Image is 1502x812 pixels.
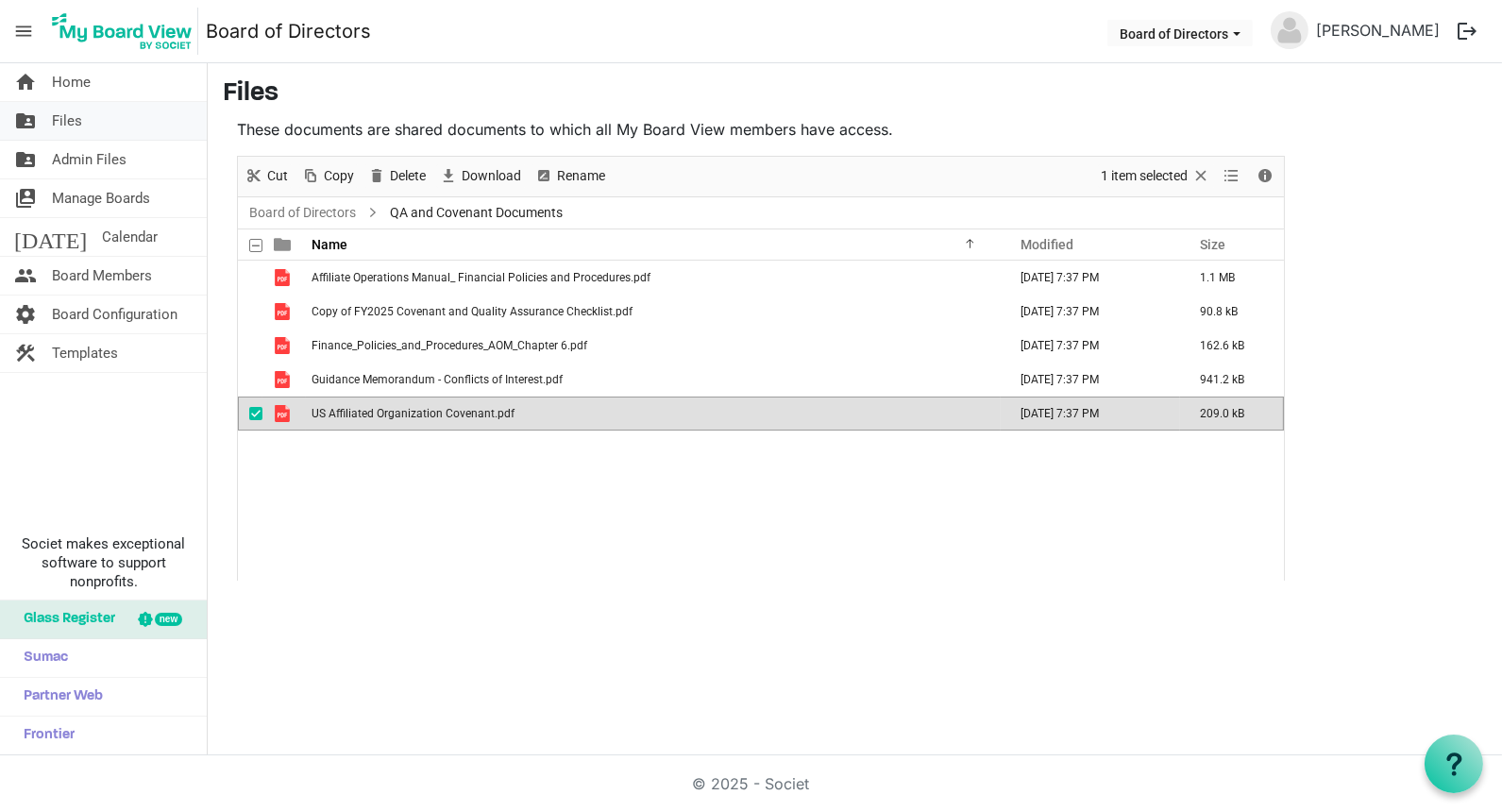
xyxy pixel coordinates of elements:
span: Files [52,102,82,140]
span: US Affiliated Organization Covenant.pdf [312,407,515,420]
span: settings [14,296,37,333]
button: Cut [242,164,292,188]
span: Admin Files [52,141,127,178]
a: My Board View Logo [46,8,206,55]
td: is template cell column header type [262,329,306,363]
span: Name [312,237,347,252]
button: View dropdownbutton [1221,164,1243,188]
div: View [1217,157,1249,196]
span: Templates [52,334,118,372]
img: no-profile-picture.svg [1271,11,1308,49]
span: Affiliate Operations Manual_ Financial Policies and Procedures.pdf [312,271,650,284]
span: Societ makes exceptional software to support nonprofits. [8,534,198,591]
span: Modified [1021,237,1073,252]
h3: Files [223,78,1487,110]
td: is template cell column header type [262,363,306,397]
td: Copy of FY2025 Covenant and Quality Assurance Checklist.pdf is template cell column header Name [306,295,1001,329]
td: 209.0 kB is template cell column header Size [1180,397,1284,431]
span: Board Configuration [52,296,177,333]
td: is template cell column header type [262,397,306,431]
button: Delete [364,164,430,188]
td: US Affiliated Organization Covenant.pdf is template cell column header Name [306,397,1001,431]
td: 1.1 MB is template cell column header Size [1180,261,1284,295]
button: Selection [1098,164,1214,188]
span: Calendar [102,218,158,256]
td: is template cell column header type [262,295,306,329]
span: construction [14,334,37,372]
span: Delete [388,164,428,188]
span: Sumac [14,639,68,677]
span: Size [1200,237,1225,252]
button: Copy [298,164,358,188]
span: QA and Covenant Documents [386,201,566,225]
td: August 24, 2025 7:37 PM column header Modified [1001,295,1180,329]
td: 90.8 kB is template cell column header Size [1180,295,1284,329]
span: people [14,257,37,295]
a: © 2025 - Societ [693,774,810,793]
td: August 24, 2025 7:37 PM column header Modified [1001,397,1180,431]
span: folder_shared [14,102,37,140]
span: Partner Web [14,678,103,716]
button: Download [436,164,525,188]
a: [PERSON_NAME] [1308,11,1447,49]
span: Copy [322,164,356,188]
span: Frontier [14,717,75,754]
span: [DATE] [14,218,87,256]
td: Guidance Memorandum - Conflicts of Interest.pdf is template cell column header Name [306,363,1001,397]
div: Cut [238,157,295,196]
div: Copy [295,157,361,196]
button: logout [1447,11,1487,51]
td: Finance_Policies_and_Procedures_AOM_Chapter 6.pdf is template cell column header Name [306,329,1001,363]
td: checkbox [238,295,262,329]
td: August 24, 2025 7:37 PM column header Modified [1001,329,1180,363]
img: My Board View Logo [46,8,198,55]
span: menu [6,13,42,49]
span: Manage Boards [52,179,150,217]
div: Delete [361,157,432,196]
span: home [14,63,37,101]
span: Rename [555,164,607,188]
a: Board of Directors [206,12,371,50]
div: new [155,613,182,626]
button: Rename [532,164,609,188]
span: Guidance Memorandum - Conflicts of Interest.pdf [312,373,563,386]
span: Download [460,164,523,188]
div: Clear selection [1094,157,1217,196]
td: 941.2 kB is template cell column header Size [1180,363,1284,397]
td: checkbox [238,397,262,431]
td: Affiliate Operations Manual_ Financial Policies and Procedures.pdf is template cell column header... [306,261,1001,295]
td: checkbox [238,363,262,397]
div: Rename [528,157,612,196]
span: Finance_Policies_and_Procedures_AOM_Chapter 6.pdf [312,339,587,352]
p: These documents are shared documents to which all My Board View members have access. [237,118,1285,141]
span: Cut [265,164,290,188]
a: Board of Directors [245,201,360,225]
button: Board of Directors dropdownbutton [1107,20,1253,46]
span: Copy of FY2025 Covenant and Quality Assurance Checklist.pdf [312,305,633,318]
span: Glass Register [14,601,115,638]
div: Details [1249,157,1281,196]
td: August 24, 2025 7:37 PM column header Modified [1001,363,1180,397]
td: checkbox [238,261,262,295]
span: Board Members [52,257,152,295]
td: checkbox [238,329,262,363]
span: Home [52,63,91,101]
span: folder_shared [14,141,37,178]
td: 162.6 kB is template cell column header Size [1180,329,1284,363]
button: Details [1253,164,1278,188]
span: switch_account [14,179,37,217]
td: August 24, 2025 7:37 PM column header Modified [1001,261,1180,295]
div: Download [432,157,528,196]
span: 1 item selected [1099,164,1190,188]
td: is template cell column header type [262,261,306,295]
